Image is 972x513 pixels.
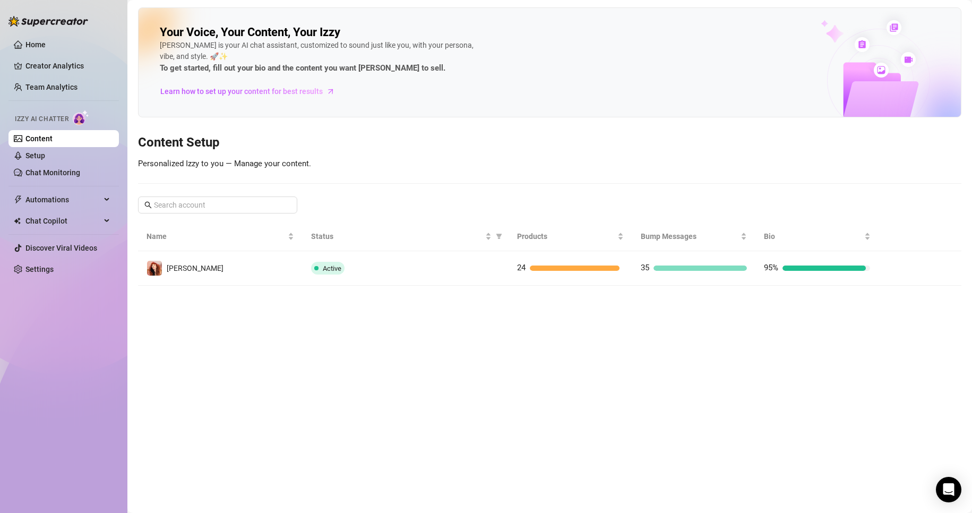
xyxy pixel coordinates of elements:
[496,233,502,240] span: filter
[160,63,445,73] strong: To get started, fill out your bio and the content you want [PERSON_NAME] to sell.
[641,230,739,242] span: Bump Messages
[160,40,478,75] div: [PERSON_NAME] is your AI chat assistant, customized to sound just like you, with your persona, vi...
[73,110,89,125] img: AI Chatter
[14,217,21,225] img: Chat Copilot
[325,86,336,97] span: arrow-right
[14,195,22,204] span: thunderbolt
[147,230,286,242] span: Name
[167,264,223,272] span: [PERSON_NAME]
[641,263,649,272] span: 35
[144,201,152,209] span: search
[936,477,961,502] div: Open Intercom Messenger
[764,263,778,272] span: 95%
[25,40,46,49] a: Home
[138,134,961,151] h3: Content Setup
[25,151,45,160] a: Setup
[323,264,341,272] span: Active
[311,230,483,242] span: Status
[755,222,879,251] th: Bio
[25,265,54,273] a: Settings
[764,230,862,242] span: Bio
[25,168,80,177] a: Chat Monitoring
[25,212,101,229] span: Chat Copilot
[138,222,303,251] th: Name
[25,244,97,252] a: Discover Viral Videos
[15,114,68,124] span: Izzy AI Chatter
[160,25,340,40] h2: Your Voice, Your Content, Your Izzy
[509,222,632,251] th: Products
[147,261,162,276] img: Audrey
[25,191,101,208] span: Automations
[796,8,961,117] img: ai-chatter-content-library-cLFOSyPT.png
[154,199,282,211] input: Search account
[494,228,504,244] span: filter
[25,57,110,74] a: Creator Analytics
[517,263,526,272] span: 24
[303,222,509,251] th: Status
[632,222,756,251] th: Bump Messages
[517,230,615,242] span: Products
[160,83,343,100] a: Learn how to set up your content for best results
[25,134,53,143] a: Content
[25,83,78,91] a: Team Analytics
[8,16,88,27] img: logo-BBDzfeDw.svg
[160,85,323,97] span: Learn how to set up your content for best results
[138,159,311,168] span: Personalized Izzy to you — Manage your content.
